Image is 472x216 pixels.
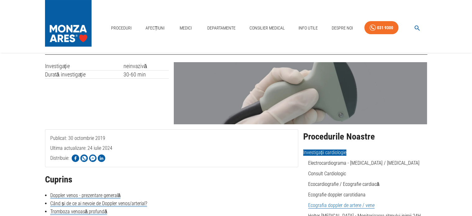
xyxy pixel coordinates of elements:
[45,70,124,79] td: Durată investigație
[308,171,346,177] a: Consult Cardiologic
[308,160,420,166] a: Electrocardiograma - [MEDICAL_DATA] / [MEDICAL_DATA]
[124,62,169,70] td: neinvazivă
[205,22,238,34] a: Departamente
[247,22,287,34] a: Consilier Medical
[329,22,355,34] a: Despre Noi
[303,132,427,142] h2: Procedurile Noastre
[303,149,346,156] span: Investigații cardiologie
[308,192,366,198] a: Ecografie doppler carotidiana
[50,135,105,166] span: Publicat: 30 octombrie 2019
[80,154,88,162] img: Share on WhatsApp
[98,154,105,162] img: Share on LinkedIn
[45,175,298,185] h2: Cuprins
[109,22,134,34] a: Proceduri
[72,154,79,162] img: Share on Facebook
[124,70,169,79] td: 30-60 min
[176,22,196,34] a: Medici
[50,145,112,176] span: Ultima actualizare: 24 iulie 2024
[296,22,320,34] a: Info Utile
[377,24,393,32] div: 031 9300
[143,22,167,34] a: Afecțiuni
[89,154,97,162] img: Share on Facebook Messenger
[174,62,427,124] img: Ecografie doppler de artere sau vene | MONZA ARES
[50,192,121,199] a: Doppler venos - prezentare generală
[308,181,380,187] a: Ecocardiografie / Ecografie cardiacă
[50,200,147,207] a: Când și de ce ai nevoie de Doppler venos/arterial?
[45,62,124,70] td: Investigație
[364,21,398,34] a: 031 9300
[50,209,107,215] a: Tromboza venoasă profundă
[50,154,69,162] p: Distribuie:
[308,202,375,209] a: Ecografia doppler de artere / vene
